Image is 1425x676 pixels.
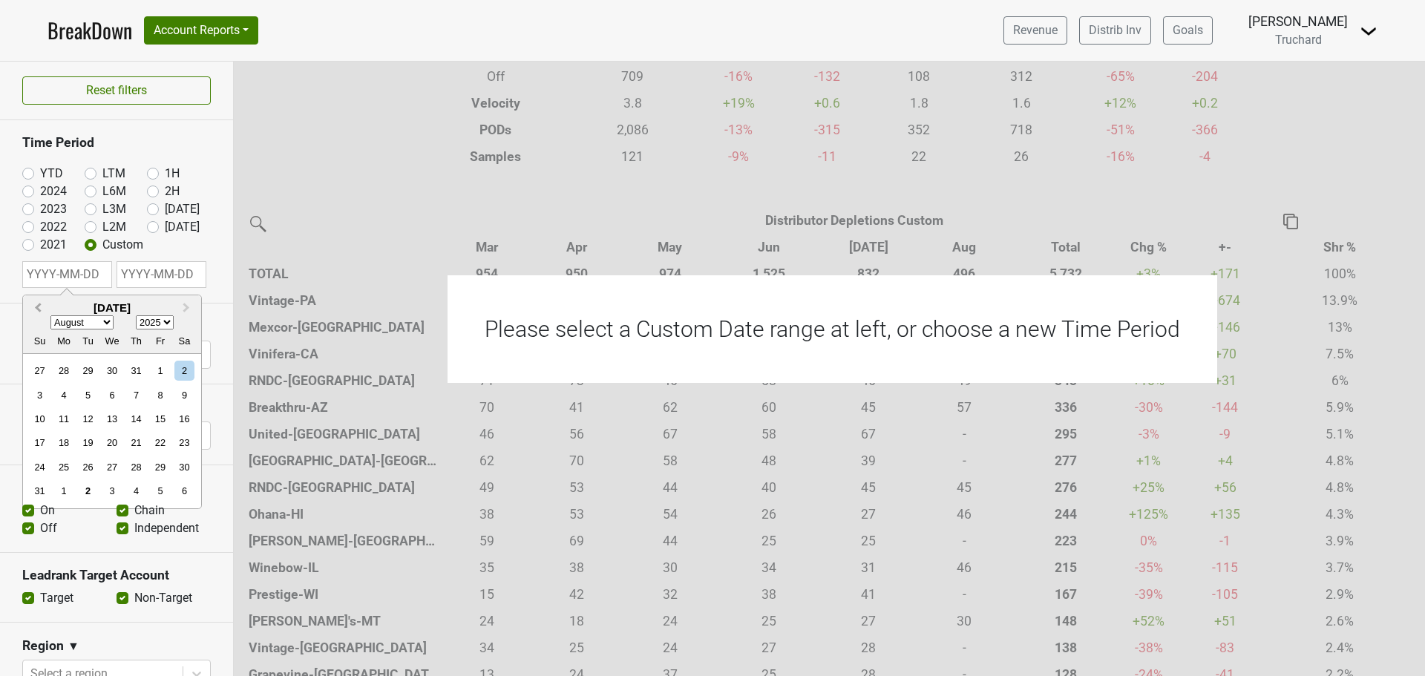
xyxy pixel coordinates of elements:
div: Saturday [174,331,194,351]
h3: Region [22,638,64,654]
div: Sunday [30,331,50,351]
div: Choose Tuesday, August 26th, 2025 [78,457,98,477]
div: Choose Tuesday, August 12th, 2025 [78,409,98,429]
label: Non-Target [134,589,192,607]
div: Choose Sunday, August 10th, 2025 [30,409,50,429]
div: Choose Sunday, August 3rd, 2025 [30,385,50,405]
div: Choose Thursday, July 31st, 2025 [126,361,146,381]
button: Account Reports [144,16,258,45]
div: Choose Tuesday, July 29th, 2025 [78,361,98,381]
div: Choose Wednesday, August 13th, 2025 [102,409,122,429]
span: ▼ [68,637,79,655]
div: Choose Wednesday, July 30th, 2025 [102,361,122,381]
div: Choose Saturday, August 2nd, 2025 [174,361,194,381]
div: Choose Date [22,295,202,508]
label: Off [40,519,57,537]
div: Choose Sunday, July 27th, 2025 [30,361,50,381]
a: Goals [1163,16,1213,45]
div: Choose Monday, August 4th, 2025 [54,385,74,405]
label: L3M [102,200,126,218]
div: Choose Thursday, August 7th, 2025 [126,385,146,405]
div: Choose Wednesday, August 27th, 2025 [102,457,122,477]
h2: [DATE] [23,301,201,315]
div: Choose Monday, July 28th, 2025 [54,361,74,381]
label: L2M [102,218,126,236]
button: Next Month [176,297,200,321]
div: Choose Wednesday, August 6th, 2025 [102,385,122,405]
div: Choose Monday, September 1st, 2025 [54,481,74,501]
div: Please select a Custom Date range at left, or choose a new Time Period [448,275,1217,383]
div: Choose Sunday, August 31st, 2025 [30,481,50,501]
div: Friday [150,331,170,351]
div: Choose Sunday, August 24th, 2025 [30,457,50,477]
div: Choose Thursday, August 28th, 2025 [126,457,146,477]
div: Choose Monday, August 25th, 2025 [54,457,74,477]
div: Choose Wednesday, September 3rd, 2025 [102,481,122,501]
label: Independent [134,519,199,537]
div: Choose Friday, August 15th, 2025 [150,409,170,429]
a: BreakDown [47,15,132,46]
img: Dropdown Menu [1360,22,1377,40]
label: 2H [165,183,180,200]
div: Choose Friday, August 22nd, 2025 [150,433,170,453]
div: Choose Tuesday, September 2nd, 2025 [78,481,98,501]
label: Chain [134,502,165,519]
div: Choose Saturday, August 9th, 2025 [174,385,194,405]
div: Choose Monday, August 18th, 2025 [54,433,74,453]
label: 1H [165,165,180,183]
div: Choose Friday, September 5th, 2025 [150,481,170,501]
div: Choose Saturday, August 30th, 2025 [174,457,194,477]
label: 2021 [40,236,67,254]
div: Tuesday [78,331,98,351]
div: Choose Thursday, August 14th, 2025 [126,409,146,429]
label: 2023 [40,200,67,218]
div: Wednesday [102,331,122,351]
button: Previous Month [24,297,48,321]
a: Distrib Inv [1079,16,1151,45]
label: 2024 [40,183,67,200]
div: [PERSON_NAME] [1248,12,1348,31]
div: Choose Thursday, August 21st, 2025 [126,433,146,453]
div: Choose Friday, August 8th, 2025 [150,385,170,405]
div: Choose Friday, August 1st, 2025 [150,361,170,381]
label: [DATE] [165,218,200,236]
input: YYYY-MM-DD [22,261,112,288]
label: L6M [102,183,126,200]
input: YYYY-MM-DD [117,261,206,288]
label: On [40,502,55,519]
div: Choose Tuesday, August 5th, 2025 [78,385,98,405]
div: Thursday [126,331,146,351]
div: Choose Saturday, August 23rd, 2025 [174,433,194,453]
label: Custom [102,236,143,254]
div: Monday [54,331,74,351]
button: Reset filters [22,76,211,105]
h3: Leadrank Target Account [22,568,211,583]
h3: Time Period [22,135,211,151]
div: Month August, 2025 [27,358,196,503]
div: Choose Thursday, September 4th, 2025 [126,481,146,501]
div: Choose Wednesday, August 20th, 2025 [102,433,122,453]
label: 2022 [40,218,67,236]
label: YTD [40,165,63,183]
div: Choose Sunday, August 17th, 2025 [30,433,50,453]
div: Choose Tuesday, August 19th, 2025 [78,433,98,453]
div: Choose Monday, August 11th, 2025 [54,409,74,429]
label: [DATE] [165,200,200,218]
div: Choose Friday, August 29th, 2025 [150,457,170,477]
div: Choose Saturday, September 6th, 2025 [174,481,194,501]
span: Truchard [1275,33,1322,47]
label: Target [40,589,73,607]
label: LTM [102,165,125,183]
a: Revenue [1003,16,1067,45]
div: Choose Saturday, August 16th, 2025 [174,409,194,429]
